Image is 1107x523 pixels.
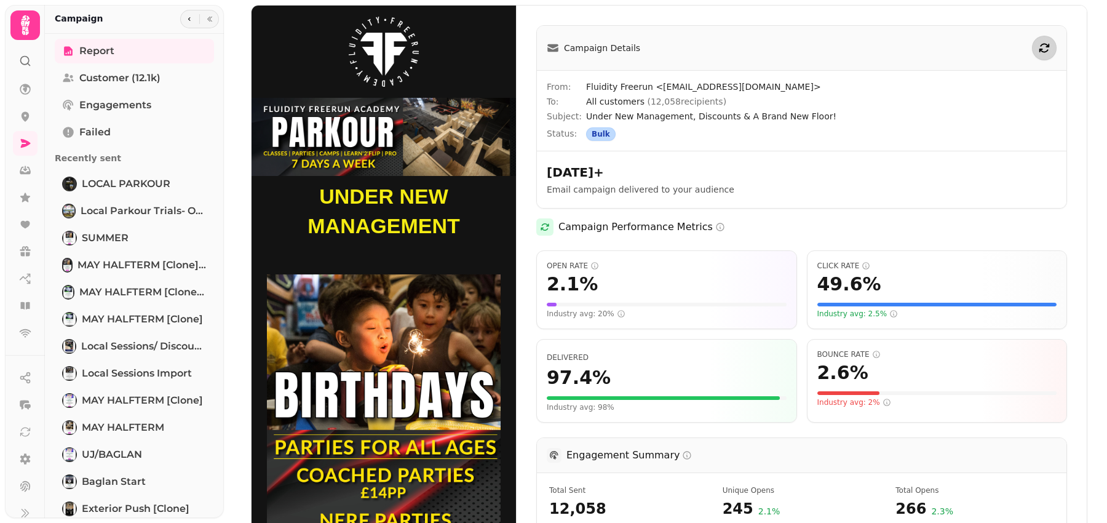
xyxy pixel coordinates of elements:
span: 245 [723,499,753,519]
span: Local Parkour Trials- Only £1 [81,204,207,218]
h2: Campaign [55,12,103,25]
img: Baglan Start [63,476,76,488]
a: Exterior push [clone]Exterior push [clone] [55,497,214,521]
div: Visual representation of your click rate (49.6%) compared to a scale of 20%. The fuller the bar, ... [817,303,1057,306]
span: Local Sessions/ Discounts [81,339,207,354]
span: LOCAL PARKOUR [82,177,170,191]
a: MAY HALFTERM [clone]MAY HALFTERM [clone] [55,307,214,332]
span: SUMMER [82,231,129,246]
img: UJ/BAGLAN [63,449,76,461]
span: MAY HALFTERM [clone] [clone] [79,285,207,300]
span: Status: [547,127,586,141]
a: Local Sessions/ DiscountsLocal Sessions/ Discounts [55,334,214,359]
img: Local Parkour Trials- Only £1 [63,205,74,217]
span: UJ/BAGLAN [82,447,142,462]
span: Industry avg: 20% [547,309,625,319]
span: Number of unique recipients who opened the email at least once [723,485,881,495]
a: LOCAL PARKOURLOCAL PARKOUR [55,172,214,196]
span: Percentage of emails that were successfully delivered to recipients' inboxes. Higher is better. [547,353,589,362]
a: Failed [55,120,214,145]
span: Open Rate [547,261,787,271]
div: Visual representation of your open rate (2.1%) compared to a scale of 50%. The fuller the bar, th... [547,303,787,306]
span: MAY HALFTERM [clone] [82,312,203,327]
p: Recently sent [55,147,214,169]
span: 2.1 % [758,505,780,519]
a: MAY HALFTERM [clone] [clone] [clone]MAY HALFTERM [clone] [clone] [clone] [55,253,214,277]
span: Failed [79,125,111,140]
span: From: [547,81,586,93]
a: Report [55,39,214,63]
span: Subject: [547,110,586,122]
a: Local Sessions ImportLocal Sessions Import [55,361,214,386]
span: Total number of times emails were opened (includes multiple opens by the same recipient) [895,485,1054,495]
img: Local Sessions/ Discounts [63,340,75,353]
span: Baglan Start [82,474,146,489]
h3: Engagement Summary [566,448,692,463]
img: MAY HALFTERM [clone] [63,394,76,407]
span: All customers [586,97,726,106]
span: MAY HALFTERM [clone] [82,393,203,408]
span: ( 12,058 recipients) [647,97,726,106]
span: MAY HALFTERM [clone] [clone] [clone] [77,258,207,273]
img: Local Sessions Import [63,367,76,380]
img: LOCAL PARKOUR [63,178,76,190]
div: Visual representation of your delivery rate (97.4%). The fuller the bar, the better. [547,396,787,400]
span: Exterior push [clone] [82,501,189,516]
span: 2.3 % [931,505,953,519]
a: MAY HALFTERM [clone] [clone]MAY HALFTERM [clone] [clone] [55,280,214,305]
img: MAY HALFTERM [63,421,76,434]
span: Industry avg: 2.5% [817,309,899,319]
span: Customer (12.1k) [79,71,161,86]
a: Baglan StartBaglan Start [55,469,214,494]
div: Visual representation of your bounce rate (2.6%). For bounce rate, LOWER is better. The bar is re... [817,391,1057,395]
h2: [DATE]+ [547,164,783,181]
span: Local Sessions Import [82,366,192,381]
a: MAY HALFTERM [clone]MAY HALFTERM [clone] [55,388,214,413]
img: MAY HALFTERM [clone] [clone] [63,286,73,298]
span: 12,058 [549,499,708,519]
img: Exterior push [clone] [63,503,76,515]
div: Bulk [586,127,616,141]
a: Engagements [55,93,214,118]
span: Industry avg: 2% [817,397,891,407]
img: MAY HALFTERM [clone] [63,313,76,325]
span: Under New Management, Discounts & A Brand New Floor! [586,110,1057,122]
h2: Campaign Performance Metrics [558,220,725,234]
span: Engagements [79,98,151,113]
span: 97.4 % [547,367,611,389]
a: Local Parkour Trials- Only £1Local Parkour Trials- Only £1 [55,199,214,223]
span: Bounce Rate [817,349,1057,359]
a: SUMMERSUMMER [55,226,214,250]
span: To: [547,95,586,108]
span: Total number of emails attempted to be sent in this campaign [549,485,708,495]
span: MAY HALFTERM [82,420,164,435]
p: Email campaign delivered to your audience [547,183,862,196]
a: Customer (12.1k) [55,66,214,90]
a: MAY HALFTERMMAY HALFTERM [55,415,214,440]
img: SUMMER [63,232,76,244]
span: 49.6 % [817,273,881,295]
span: 266 [895,499,926,519]
img: MAY HALFTERM [clone] [clone] [clone] [63,259,71,271]
span: Campaign Details [564,42,640,54]
span: Fluidity Freerun <[EMAIL_ADDRESS][DOMAIN_NAME]> [586,81,1057,93]
span: Click Rate [817,261,1057,271]
a: UJ/BAGLANUJ/BAGLAN [55,442,214,467]
span: Report [79,44,114,58]
span: Your delivery rate is below the industry average of 98%. Consider cleaning your email list. [547,402,614,412]
span: 2.1 % [547,273,598,295]
span: 2.6 % [817,362,868,384]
